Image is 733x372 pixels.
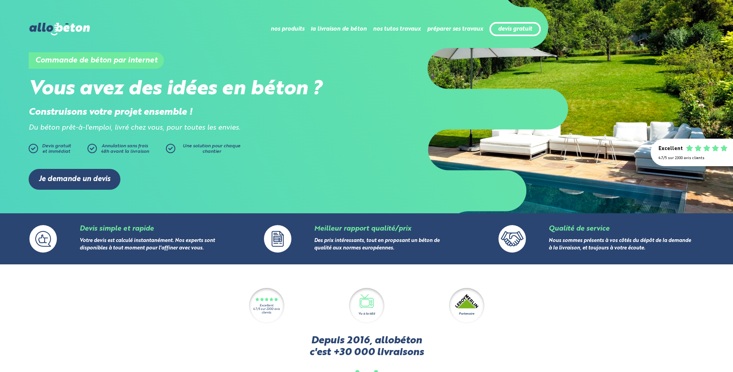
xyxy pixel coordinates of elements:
[29,23,90,35] img: allobéton
[183,144,240,154] span: Une solution pour chaque chantier
[311,20,367,38] li: la livraison de béton
[29,78,367,101] h2: Vous avez des idées en béton ?
[29,108,193,117] strong: Construisons votre projet ensemble !
[42,144,71,154] span: Devis gratuit et immédiat
[29,169,120,190] a: Je demande un devis
[260,304,273,308] div: Excellent
[658,146,683,152] div: Excellent
[314,238,440,251] a: Des prix intéressants, tout en proposant un béton de qualité aux normes européennes.
[80,238,215,251] a: Votre devis est calculé instantanément. Nos experts sont disponibles à tout moment pour l'affiner...
[80,225,154,232] a: Devis simple et rapide
[459,312,474,316] div: Partenaire
[314,225,411,232] a: Meilleur rapport qualité/prix
[249,308,284,315] div: 4.7/5 sur 2300 avis clients
[549,225,609,232] a: Qualité de service
[498,26,532,33] a: devis gratuit
[549,238,691,251] a: Nous sommes présents à vos côtés du dépôt de la demande à la livraison, et toujours à votre écoute.
[166,144,244,157] a: Une solution pour chaque chantier
[358,312,375,316] div: Vu à la télé
[29,125,240,131] i: Du béton prêt-à-l'emploi, livré chez vous, pour toutes les envies.
[29,144,84,157] a: Devis gratuitet immédiat
[271,20,304,38] li: nos produits
[658,156,725,160] div: 4.7/5 sur 2300 avis clients
[373,20,421,38] li: nos tutos travaux
[87,144,166,157] a: Annulation sans frais48h avant la livraison
[101,144,149,154] span: Annulation sans frais 48h avant la livraison
[29,52,164,69] h1: Commande de béton par internet
[427,20,483,38] li: préparer ses travaux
